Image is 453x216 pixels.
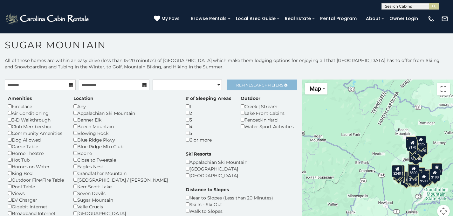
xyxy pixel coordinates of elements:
[241,123,294,130] div: Water Sport Activities
[73,150,176,157] div: Boone
[429,169,440,181] div: $190
[186,194,273,201] div: Near to Slopes (Less than 20 Minutes)
[415,136,426,148] div: $225
[233,14,279,24] a: Local Area Guide
[8,203,64,210] div: Gigabit Internet
[431,163,442,175] div: $155
[408,171,418,183] div: $175
[8,190,64,197] div: Views
[8,116,64,123] div: 3-D Walkthrough
[8,177,64,183] div: Outdoor Fire/Fire Table
[251,83,268,87] span: Search
[186,130,231,136] div: 5
[73,177,176,183] div: [GEOGRAPHIC_DATA] / [PERSON_NAME]
[73,157,176,163] div: Close to Tweetsie
[154,15,181,22] a: My Favs
[73,130,176,136] div: Blowing Rock
[73,103,176,110] div: Any
[186,116,231,123] div: 3
[8,170,64,177] div: King Bed
[241,110,294,116] div: Lake Front Cabins
[8,150,64,157] div: Home Theatre
[161,15,180,22] span: My Favs
[8,103,64,110] div: Fireplace
[186,186,229,193] label: Distance to Slopes
[8,136,64,143] div: Dog Allowed
[406,136,416,149] div: $240
[8,157,64,163] div: Hot Tub
[406,172,417,184] div: $155
[186,201,273,208] div: Ski In - Ski Out
[186,95,231,101] label: # of Sleeping Areas
[186,151,211,157] label: Ski Resorts
[186,172,247,179] div: [GEOGRAPHIC_DATA]
[236,83,283,87] span: Refine Filters
[394,166,405,178] div: $225
[422,171,432,183] div: $195
[186,165,247,172] div: [GEOGRAPHIC_DATA]
[73,110,176,116] div: Appalachian Ski Mountain
[227,80,298,90] a: RefineSearchFilters
[188,14,230,24] a: Browse Rentals
[73,143,176,150] div: Blue Ridge Mtn Club
[241,95,260,101] label: Outdoor
[417,143,428,155] div: $125
[8,197,64,203] div: EV Charger
[5,12,91,25] img: White-1-2.png
[73,190,176,197] div: Seven Devils
[310,85,321,92] span: Map
[186,123,231,130] div: 4
[441,15,448,22] img: mail-regular-white.png
[409,150,422,163] div: $1,095
[363,14,383,24] a: About
[186,159,247,165] div: Appalachian Ski Mountain
[73,136,176,143] div: Blue Ridge Pkwy
[186,103,231,110] div: 1
[8,143,64,150] div: Game Table
[408,164,419,176] div: $265
[428,15,435,22] img: phone-regular-white.png
[73,203,176,210] div: Valle Crucis
[415,167,425,179] div: $200
[418,173,429,185] div: $500
[8,123,64,130] div: Club Membership
[392,165,402,177] div: $240
[8,110,64,116] div: Air Conditioning
[437,83,450,95] button: Toggle fullscreen view
[282,14,314,24] a: Real Estate
[407,139,418,151] div: $170
[8,95,32,101] label: Amenities
[73,95,93,101] label: Location
[408,164,419,177] div: $300
[241,103,294,110] div: Creek | Stream
[8,183,64,190] div: Pool Table
[73,197,176,203] div: Sugar Mountain
[394,165,405,177] div: $210
[186,208,273,214] div: Walk to Slopes
[386,14,421,24] a: Owner Login
[73,123,176,130] div: Beech Mountain
[8,130,64,136] div: Community Amenities
[73,116,176,123] div: Banner Elk
[408,164,419,176] div: $190
[8,163,64,170] div: Homes on Water
[317,14,360,24] a: Rental Program
[186,136,231,143] div: 6 or more
[186,110,231,116] div: 2
[305,83,327,94] button: Change map style
[241,116,294,123] div: Fenced-In Yard
[73,183,176,190] div: Kerr Scott Lake
[73,163,176,170] div: Eagles Nest
[73,170,176,177] div: Grandfather Mountain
